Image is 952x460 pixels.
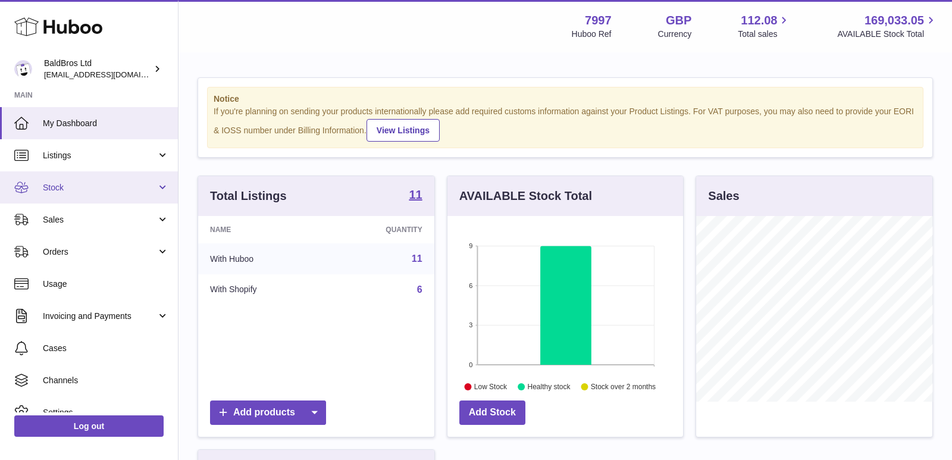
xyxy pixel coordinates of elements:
[325,216,434,243] th: Quantity
[666,12,691,29] strong: GBP
[585,12,612,29] strong: 7997
[409,189,422,201] strong: 11
[837,12,938,40] a: 169,033.05 AVAILABLE Stock Total
[214,106,917,142] div: If you're planning on sending your products internationally please add required customs informati...
[738,12,791,40] a: 112.08 Total sales
[417,284,422,295] a: 6
[738,29,791,40] span: Total sales
[198,216,325,243] th: Name
[210,400,326,425] a: Add products
[469,242,472,249] text: 9
[43,278,169,290] span: Usage
[44,58,151,80] div: BaldBros Ltd
[837,29,938,40] span: AVAILABLE Stock Total
[14,415,164,437] a: Log out
[469,321,472,328] text: 3
[469,361,472,368] text: 0
[198,274,325,305] td: With Shopify
[865,12,924,29] span: 169,033.05
[43,182,156,193] span: Stock
[572,29,612,40] div: Huboo Ref
[367,119,440,142] a: View Listings
[14,60,32,78] img: baldbrothersblog@gmail.com
[459,400,525,425] a: Add Stock
[43,214,156,226] span: Sales
[409,189,422,203] a: 11
[44,70,175,79] span: [EMAIL_ADDRESS][DOMAIN_NAME]
[412,254,422,264] a: 11
[741,12,777,29] span: 112.08
[43,343,169,354] span: Cases
[658,29,692,40] div: Currency
[43,118,169,129] span: My Dashboard
[459,188,592,204] h3: AVAILABLE Stock Total
[474,383,508,391] text: Low Stock
[43,407,169,418] span: Settings
[198,243,325,274] td: With Huboo
[214,93,917,105] strong: Notice
[708,188,739,204] h3: Sales
[43,150,156,161] span: Listings
[43,311,156,322] span: Invoicing and Payments
[43,375,169,386] span: Channels
[469,282,472,289] text: 6
[43,246,156,258] span: Orders
[527,383,571,391] text: Healthy stock
[210,188,287,204] h3: Total Listings
[591,383,656,391] text: Stock over 2 months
